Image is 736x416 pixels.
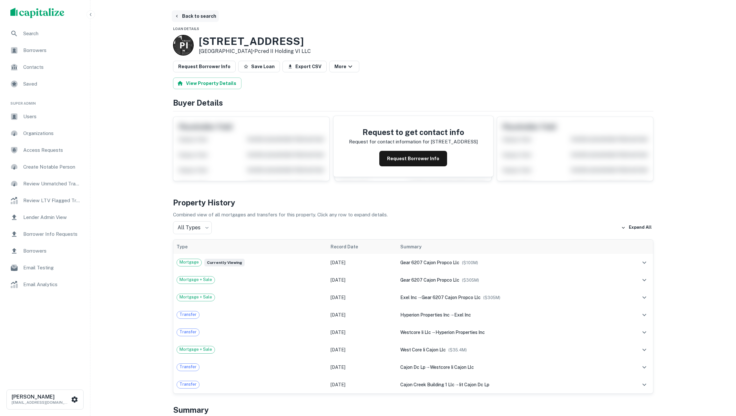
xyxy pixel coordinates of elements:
[177,294,215,300] span: Mortgage + Sale
[454,312,471,317] span: exel inc
[23,113,81,120] span: Users
[327,359,397,376] td: [DATE]
[327,324,397,341] td: [DATE]
[619,223,653,233] button: Expand All
[5,260,85,276] a: Email Testing
[400,329,614,336] div: →
[173,211,653,219] p: Combined view of all mortgages and transfers for this property. Click any row to expand details.
[400,294,614,301] div: →
[23,213,81,221] span: Lender Admin View
[173,97,653,109] h4: Buyer Details
[400,295,417,300] span: exel inc
[23,30,81,37] span: Search
[5,93,85,109] li: Super Admin
[462,260,478,265] span: ($ 100M )
[400,347,446,352] span: west core ii cajon llc
[5,126,85,141] a: Organizations
[400,364,614,371] div: →
[397,240,617,254] th: Summary
[400,382,455,387] span: cajon creek building 1 llc
[173,27,199,31] span: Loan Details
[282,61,327,72] button: Export CSV
[5,142,85,158] a: Access Requests
[327,289,397,306] td: [DATE]
[704,364,736,395] iframe: Chat Widget
[5,243,85,259] a: Borrowers
[639,362,650,373] button: expand row
[177,381,199,388] span: Transfer
[173,35,194,56] a: P I
[5,59,85,75] a: Contacts
[430,365,474,370] span: westcore ii cajon llc
[23,180,81,188] span: Review Unmatched Transactions
[23,197,81,204] span: Review LTV Flagged Transactions
[199,47,311,55] p: [GEOGRAPHIC_DATA] •
[5,159,85,175] a: Create Notable Person
[173,240,327,254] th: Type
[177,259,201,265] span: Mortgage
[379,151,447,166] button: Request Borrower Info
[177,364,199,370] span: Transfer
[12,400,70,405] p: [EMAIL_ADDRESS][DOMAIN_NAME]
[173,404,653,416] h4: Summary
[459,382,489,387] span: iit cajon dc lp
[5,43,85,58] a: Borrowers
[10,8,65,18] img: capitalize-logo.png
[5,26,85,41] a: Search
[173,61,236,72] button: Request Borrower Info
[177,276,215,283] span: Mortgage + Sale
[177,329,199,335] span: Transfer
[435,330,485,335] span: hyperion properties inc
[173,78,241,89] button: View Property Details
[177,311,199,318] span: Transfer
[431,138,478,146] p: [STREET_ADDRESS]
[12,394,70,400] h6: [PERSON_NAME]
[327,254,397,271] td: [DATE]
[173,197,653,208] h4: Property History
[639,379,650,390] button: expand row
[5,226,85,242] a: Borrower Info Requests
[23,247,81,255] span: Borrowers
[173,221,212,234] div: All Types
[179,39,188,52] p: P I
[23,47,81,54] span: Borrowers
[23,264,81,272] span: Email Testing
[327,240,397,254] th: Record Date
[5,76,85,92] a: Saved
[400,260,459,265] span: gear 6207 cajon propco llc
[327,306,397,324] td: [DATE]
[172,10,219,22] button: Back to search
[400,277,459,283] span: gear 6207 cajon propco llc
[204,259,245,266] span: Currently viewing
[422,295,481,300] span: gear 6207 cajon propco llc
[5,109,85,124] a: Users
[327,376,397,393] td: [DATE]
[5,277,85,292] a: Email Analytics
[238,61,280,72] button: Save Loan
[6,390,84,410] button: [PERSON_NAME][EMAIL_ADDRESS][DOMAIN_NAME]
[5,176,85,192] a: Review Unmatched Transactions
[23,230,81,238] span: Borrower Info Requests
[400,381,614,388] div: →
[639,292,650,303] button: expand row
[462,278,479,283] span: ($ 305M )
[483,295,500,300] span: ($ 305M )
[329,61,359,72] button: More
[400,312,450,317] span: hyperion properties inc
[5,210,85,225] div: Lender Admin View
[199,35,311,47] h3: [STREET_ADDRESS]
[23,80,81,88] span: Saved
[639,275,650,286] button: expand row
